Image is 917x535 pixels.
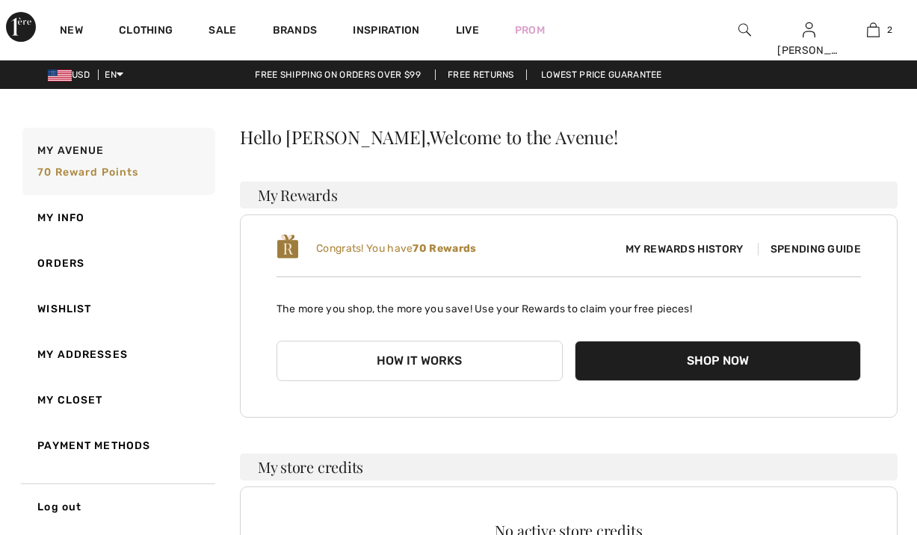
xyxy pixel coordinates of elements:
[277,289,861,317] p: The more you shop, the more you save! Use your Rewards to claim your free pieces!
[456,22,479,38] a: Live
[119,24,173,40] a: Clothing
[19,483,215,530] a: Log out
[777,43,840,58] div: [PERSON_NAME]
[529,69,674,80] a: Lowest Price Guarantee
[515,22,545,38] a: Prom
[240,182,898,208] h3: My Rewards
[19,286,215,332] a: Wishlist
[413,242,476,255] b: 70 Rewards
[209,24,236,40] a: Sale
[803,21,815,39] img: My Info
[19,332,215,377] a: My Addresses
[575,341,861,381] button: Shop Now
[277,233,299,260] img: loyalty_logo_r.svg
[273,24,318,40] a: Brands
[758,243,861,256] span: Spending Guide
[243,69,433,80] a: Free shipping on orders over $99
[430,128,617,146] span: Welcome to the Avenue!
[60,24,83,40] a: New
[19,423,215,468] a: Payment Methods
[353,24,419,40] span: Inspiration
[842,21,904,39] a: 2
[105,69,123,80] span: EN
[19,377,215,423] a: My Closet
[887,23,892,37] span: 2
[867,21,880,39] img: My Bag
[821,490,902,528] iframe: Opens a widget where you can find more information
[240,128,898,146] div: Hello [PERSON_NAME],
[803,22,815,37] a: Sign In
[6,12,36,42] img: 1ère Avenue
[19,195,215,241] a: My Info
[37,166,138,179] span: 70 Reward points
[435,69,527,80] a: Free Returns
[48,69,96,80] span: USD
[240,454,898,480] h3: My store credits
[37,143,104,158] span: My Avenue
[277,341,563,381] button: How it works
[316,242,476,255] span: Congrats! You have
[738,21,751,39] img: search the website
[614,241,755,257] span: My Rewards History
[48,69,72,81] img: US Dollar
[19,241,215,286] a: Orders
